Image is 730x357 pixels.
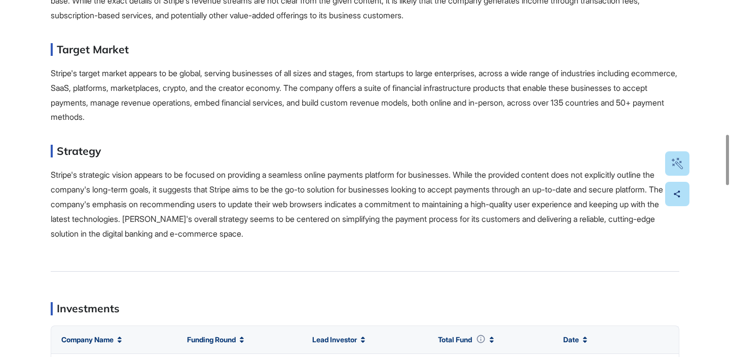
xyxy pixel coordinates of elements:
span: Date [563,336,579,344]
span: Funding Round [187,336,236,344]
span: Total Fund [438,336,472,344]
h2: Investments [57,302,120,315]
span: Company Name [61,336,114,344]
span: Lead Investor [312,336,357,344]
span: Stripe's strategic vision appears to be focused on providing a seamless online payments platform ... [51,170,663,238]
h2: Target Market [57,43,129,56]
h2: Strategy [57,145,101,157]
span: Stripe's target market appears to be global, serving businesses of all sizes and stages, from sta... [51,68,677,122]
